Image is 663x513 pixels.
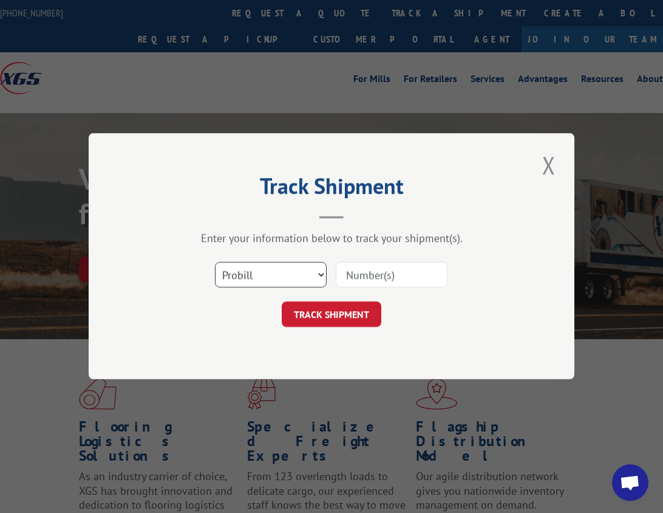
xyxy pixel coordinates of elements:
div: Enter your information below to track your shipment(s). [149,232,514,246]
button: Close modal [539,148,559,182]
input: Number(s) [336,263,447,288]
button: TRACK SHIPMENT [282,302,381,328]
h2: Track Shipment [149,177,514,201]
a: Open chat [612,464,648,501]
